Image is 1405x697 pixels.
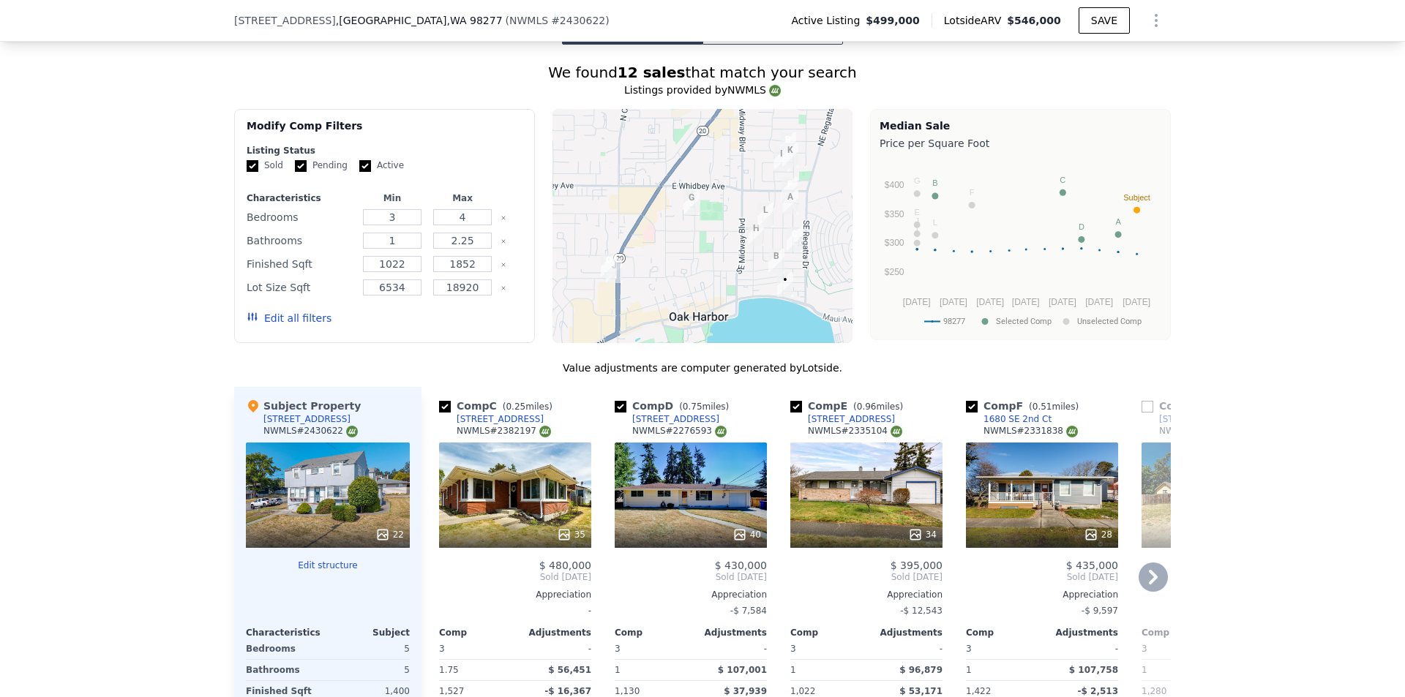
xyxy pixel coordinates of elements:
[914,176,921,185] text: G
[234,83,1171,97] div: Listings provided by NWMLS
[790,627,866,638] div: Comp
[1159,413,1246,425] div: [STREET_ADDRESS]
[331,660,410,680] div: 5
[246,627,328,638] div: Characteristics
[983,413,1052,425] div: 1680 SE 2nd Ct
[1142,589,1294,600] div: Appreciation
[869,638,943,659] div: -
[457,413,544,425] div: [STREET_ADDRESS]
[601,253,617,278] div: 66 SW 8th Ave
[933,218,937,227] text: L
[899,665,943,675] span: $ 96,879
[501,285,506,291] button: Clear
[1045,638,1118,659] div: -
[615,571,767,583] span: Sold [DATE]
[673,402,735,412] span: ( miles)
[1142,686,1166,696] span: 1,280
[769,85,781,97] img: NWMLS Logo
[359,159,404,172] label: Active
[247,254,354,274] div: Finished Sqft
[234,62,1171,83] div: We found that match your search
[943,317,965,326] text: 98277
[900,606,943,616] span: -$ 12,543
[632,425,727,437] div: NWMLS # 2276593
[1033,402,1052,412] span: 0.51
[791,13,866,28] span: Active Listing
[983,425,1078,437] div: NWMLS # 2331838
[1084,527,1112,542] div: 28
[497,402,558,412] span: ( miles)
[606,258,622,283] div: 21 SW 8th Ave
[808,425,902,437] div: NWMLS # 2335104
[880,154,1161,336] svg: A chart.
[915,208,920,216] text: E
[966,589,1118,600] div: Appreciation
[966,660,1039,680] div: 1
[777,272,793,297] div: 1610 SE Pioneer Way
[966,627,1042,638] div: Comp
[247,159,283,172] label: Sold
[544,686,591,696] span: -$ 16,367
[1023,402,1084,412] span: ( miles)
[730,606,767,616] span: -$ 7,584
[724,686,767,696] span: $ 37,939
[539,560,591,571] span: $ 480,000
[1079,7,1130,34] button: SAVE
[944,13,1007,28] span: Lotside ARV
[790,644,796,654] span: 3
[246,638,325,659] div: Bedrooms
[439,686,464,696] span: 1,527
[790,589,943,600] div: Appreciation
[966,399,1084,413] div: Comp F
[1085,297,1113,307] text: [DATE]
[263,413,351,425] div: [STREET_ADDRESS]
[790,399,909,413] div: Comp E
[539,426,551,437] img: NWMLS Logo
[446,15,502,26] span: , WA 98277
[615,644,621,654] span: 3
[439,660,512,680] div: 1.75
[1069,665,1118,675] span: $ 107,758
[439,600,591,621] div: -
[557,527,585,542] div: 35
[757,203,773,227] div: 1420 SE 4th Ave
[908,527,937,542] div: 34
[359,160,371,172] input: Active
[976,297,1004,307] text: [DATE]
[683,190,700,215] div: 686 SE 3rd Ave
[715,426,727,437] img: NWMLS Logo
[615,413,719,425] a: [STREET_ADDRESS]
[916,226,918,235] text: I
[694,638,767,659] div: -
[866,13,920,28] span: $499,000
[691,627,767,638] div: Adjustments
[360,192,424,204] div: Min
[439,627,515,638] div: Comp
[915,216,919,225] text: J
[773,146,790,171] div: 1570 NE 2nd Ave
[234,361,1171,375] div: Value adjustments are computer generated by Lotside .
[718,665,767,675] span: $ 107,001
[295,159,348,172] label: Pending
[1123,297,1150,307] text: [DATE]
[615,399,735,413] div: Comp D
[1012,297,1040,307] text: [DATE]
[768,249,784,274] div: 1537 SE 8th Ave
[808,413,895,425] div: [STREET_ADDRESS]
[782,189,798,214] div: 285 SE Quaker St
[509,15,548,26] span: NWMLS
[615,589,767,600] div: Appreciation
[1079,222,1084,231] text: D
[247,145,522,157] div: Listing Status
[1078,686,1118,696] span: -$ 2,513
[247,311,331,325] button: Edit all filters
[1049,297,1076,307] text: [DATE]
[885,238,904,248] text: $300
[782,177,798,202] div: 1680 SE 2nd Ct
[885,180,904,190] text: $400
[457,425,551,437] div: NWMLS # 2382197
[548,665,591,675] span: $ 56,451
[1066,560,1118,571] span: $ 435,000
[247,118,522,145] div: Modify Comp Filters
[866,627,943,638] div: Adjustments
